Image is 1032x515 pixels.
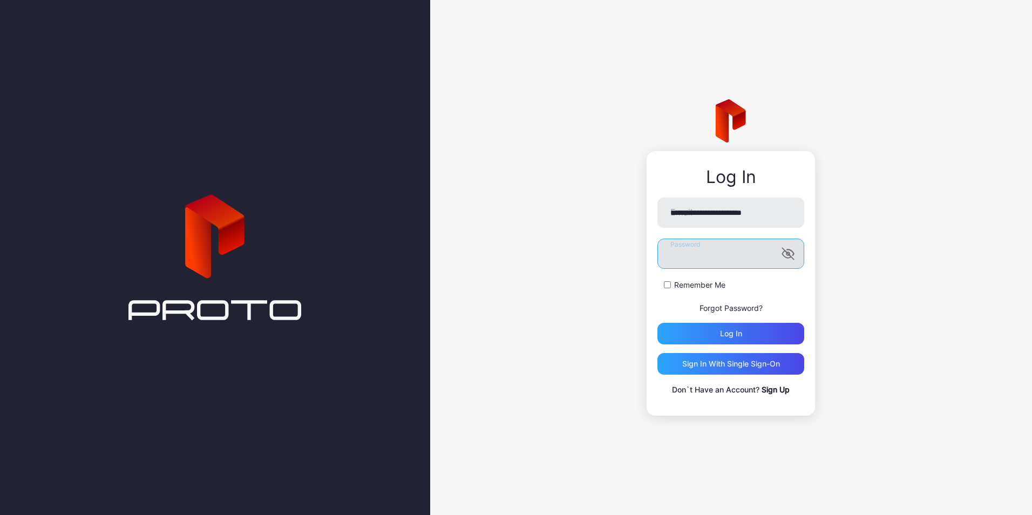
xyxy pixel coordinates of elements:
p: Don`t Have an Account? [657,383,804,396]
button: Sign in With Single Sign-On [657,353,804,375]
label: Remember Me [674,280,725,290]
a: Forgot Password? [700,303,763,313]
a: Sign Up [762,385,790,394]
input: Password [657,239,804,269]
div: Sign in With Single Sign-On [682,360,780,368]
input: Email [657,198,804,228]
button: Log in [657,323,804,344]
div: Log In [657,167,804,187]
div: Log in [720,329,742,338]
button: Password [782,247,795,260]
